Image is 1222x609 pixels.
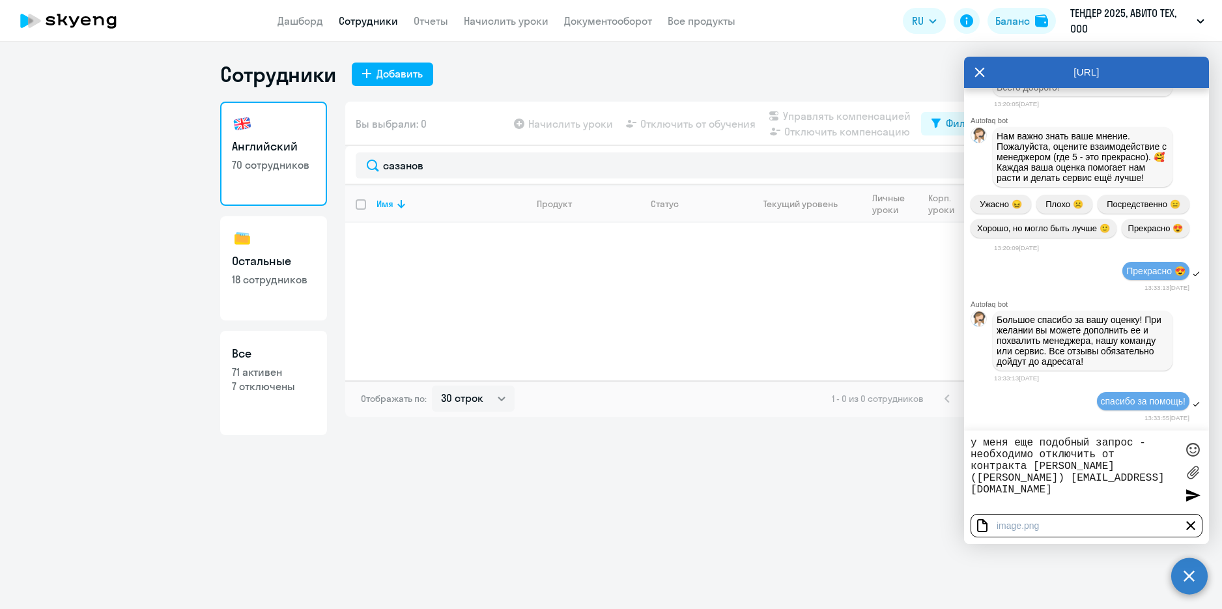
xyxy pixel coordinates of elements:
[277,14,323,27] a: Дашборд
[995,13,1030,29] div: Баланс
[980,199,1021,209] span: Ужасно 😖
[971,311,988,330] img: bot avatar
[1144,284,1189,291] time: 13:33:13[DATE]
[971,219,1116,238] button: Хорошо, но могло быть лучше 🙂
[232,345,315,362] h3: Все
[356,116,427,132] span: Вы выбрали: 0
[1064,5,1211,36] button: ТЕНДЕР 2025, АВИТО ТЕХ, ООО
[977,223,1110,233] span: Хорошо, но могло быть лучше 🙂
[921,112,991,135] button: Фильтр
[1128,223,1183,233] span: Прекрасно 😍
[1098,195,1189,214] button: Посредственно 😑
[994,100,1039,107] time: 13:20:05[DATE]
[763,198,838,210] div: Текущий уровень
[232,158,315,172] p: 70 сотрудников
[1126,266,1186,276] span: Прекрасно 😍
[339,14,398,27] a: Сотрудники
[997,315,1164,367] span: Большое спасибо за вашу оценку! При желании вы можете дополнить ее и похвалить менеджера, нашу ко...
[651,198,679,210] div: Статус
[232,228,253,249] img: others
[1045,199,1083,209] span: Плохо ☹️
[1107,199,1180,209] span: Посредственно 😑
[1122,219,1189,238] button: Прекрасно 😍
[414,14,448,27] a: Отчеты
[997,520,1021,531] div: image
[1144,414,1189,421] time: 13:33:55[DATE]
[232,365,315,379] p: 71 активен
[971,117,1209,124] div: Autofaq bot
[1021,520,1039,531] div: .png
[903,8,946,34] button: RU
[356,152,991,178] input: Поиск по имени, email, продукту или статусу
[872,192,909,216] div: Личные уроки
[232,138,315,155] h3: Английский
[537,198,640,210] div: Продукт
[971,514,1202,537] div: image.png
[1183,462,1202,482] label: Лимит 10 файлов
[1035,14,1048,27] img: balance
[651,198,740,210] div: Статус
[232,253,315,270] h3: Остальные
[352,63,433,86] button: Добавить
[232,272,315,287] p: 18 сотрудников
[872,192,917,216] div: Личные уроки
[220,61,336,87] h1: Сотрудники
[220,216,327,320] a: Остальные18 сотрудников
[971,195,1031,214] button: Ужасно 😖
[377,198,526,210] div: Имя
[1101,396,1186,406] span: спасибо за помощь!
[988,8,1056,34] button: Балансbalance
[997,131,1169,183] span: Нам важно знать ваше мнение. Пожалуйста, оцените взаимодействие с менеджером (где 5 - это прекрас...
[537,198,572,210] div: Продукт
[912,13,924,29] span: RU
[220,331,327,435] a: Все71 активен7 отключены
[832,393,924,404] span: 1 - 0 из 0 сотрудников
[220,102,327,206] a: Английский70 сотрудников
[377,66,423,81] div: Добавить
[464,14,548,27] a: Начислить уроки
[751,198,861,210] div: Текущий уровень
[971,437,1176,507] textarea: у меня еще подобный запрос - необходимо отключить от контракта [PERSON_NAME] ([PERSON_NAME]) [EMA...
[564,14,652,27] a: Документооборот
[971,300,1209,308] div: Autofaq bot
[232,113,253,134] img: english
[361,393,427,404] span: Отображать по:
[668,14,735,27] a: Все продукты
[1036,195,1092,214] button: Плохо ☹️
[928,192,956,216] div: Корп. уроки
[946,115,981,131] div: Фильтр
[971,128,988,147] img: bot avatar
[928,192,965,216] div: Корп. уроки
[994,244,1039,251] time: 13:20:09[DATE]
[377,198,393,210] div: Имя
[1070,5,1191,36] p: ТЕНДЕР 2025, АВИТО ТЕХ, ООО
[232,379,315,393] p: 7 отключены
[994,375,1039,382] time: 13:33:13[DATE]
